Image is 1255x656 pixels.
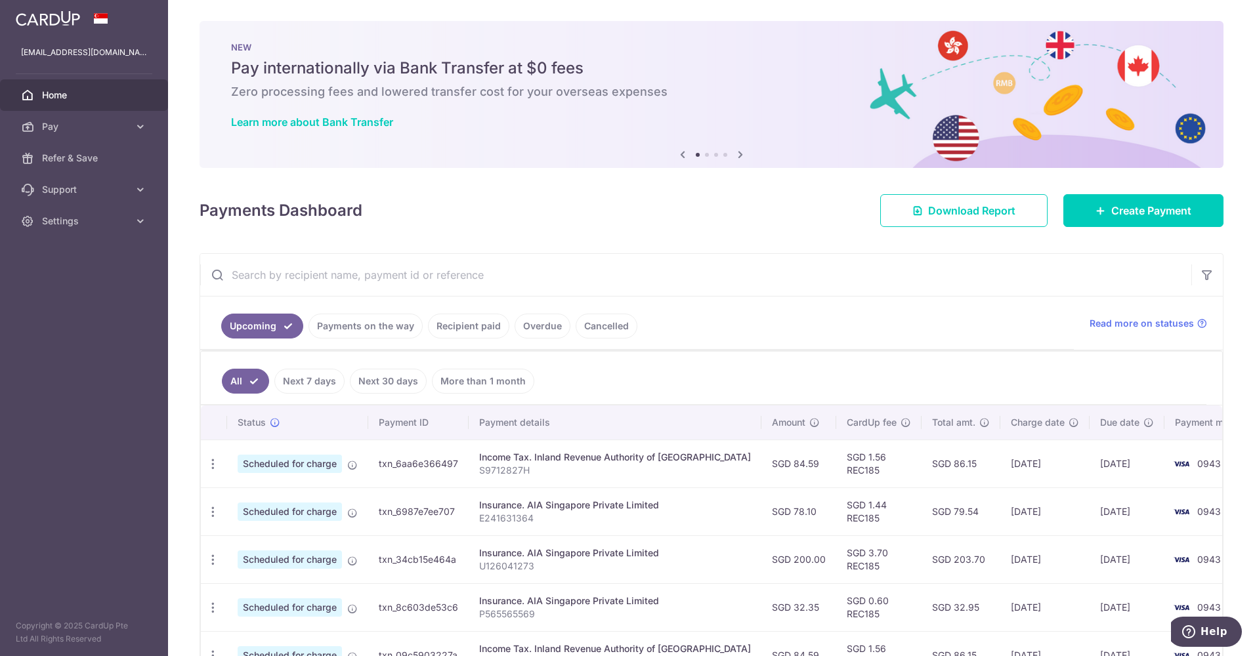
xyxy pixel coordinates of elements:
[21,46,147,59] p: [EMAIL_ADDRESS][DOMAIN_NAME]
[1000,535,1090,583] td: [DATE]
[836,487,922,535] td: SGD 1.44 REC185
[238,502,342,521] span: Scheduled for charge
[200,254,1191,296] input: Search by recipient name, payment id or reference
[479,594,751,607] div: Insurance. AIA Singapore Private Limited
[231,84,1192,100] h6: Zero processing fees and lowered transfer cost for your overseas expenses
[432,369,534,394] a: More than 1 month
[221,314,303,338] a: Upcoming
[1197,602,1221,613] span: 0943
[42,120,129,133] span: Pay
[222,369,269,394] a: All
[1090,535,1164,583] td: [DATE]
[1168,600,1195,615] img: Bank Card
[928,203,1015,218] span: Download Report
[1168,504,1195,520] img: Bank Card
[836,535,922,583] td: SGD 3.70 REC185
[761,535,836,583] td: SGD 200.00
[1197,506,1221,517] span: 0943
[368,405,469,440] th: Payment ID
[231,58,1192,79] h5: Pay internationally via Bank Transfer at $0 fees
[922,440,1000,487] td: SGD 86.15
[42,89,129,102] span: Home
[1090,317,1194,330] span: Read more on statuses
[479,642,751,655] div: Income Tax. Inland Revenue Authority of [GEOGRAPHIC_DATA]
[761,440,836,487] td: SGD 84.59
[238,598,342,617] span: Scheduled for charge
[515,314,570,338] a: Overdue
[1171,617,1242,649] iframe: Opens a widget where you can find more information
[836,440,922,487] td: SGD 1.56 REC185
[238,416,266,429] span: Status
[16,10,80,26] img: CardUp
[1011,416,1065,429] span: Charge date
[231,42,1192,52] p: NEW
[932,416,975,429] span: Total amt.
[1197,458,1221,469] span: 0943
[1090,583,1164,631] td: [DATE]
[308,314,423,338] a: Payments on the way
[1090,317,1207,330] a: Read more on statuses
[200,199,362,222] h4: Payments Dashboard
[1100,416,1139,429] span: Due date
[1000,583,1090,631] td: [DATE]
[479,607,751,621] p: P565565569
[231,115,393,129] a: Learn more about Bank Transfer
[428,314,509,338] a: Recipient paid
[1090,487,1164,535] td: [DATE]
[1000,440,1090,487] td: [DATE]
[1063,194,1223,227] a: Create Payment
[479,499,751,512] div: Insurance. AIA Singapore Private Limited
[836,583,922,631] td: SGD 0.60 REC185
[576,314,637,338] a: Cancelled
[238,550,342,569] span: Scheduled for charge
[1090,440,1164,487] td: [DATE]
[368,487,469,535] td: txn_6987e7ee707
[368,535,469,583] td: txn_34cb15e464a
[469,405,761,440] th: Payment details
[1168,552,1195,567] img: Bank Card
[1000,487,1090,535] td: [DATE]
[1168,456,1195,472] img: Bank Card
[350,369,427,394] a: Next 30 days
[42,215,129,228] span: Settings
[42,183,129,196] span: Support
[479,451,751,464] div: Income Tax. Inland Revenue Authority of [GEOGRAPHIC_DATA]
[1197,554,1221,565] span: 0943
[922,583,1000,631] td: SGD 32.95
[761,487,836,535] td: SGD 78.10
[42,152,129,165] span: Refer & Save
[368,440,469,487] td: txn_6aa6e366497
[1111,203,1191,218] span: Create Payment
[479,546,751,560] div: Insurance. AIA Singapore Private Limited
[274,369,345,394] a: Next 7 days
[761,583,836,631] td: SGD 32.35
[479,560,751,573] p: U126041273
[922,487,1000,535] td: SGD 79.54
[479,464,751,477] p: S9712827H
[200,21,1223,168] img: Bank transfer banner
[772,416,805,429] span: Amount
[479,512,751,525] p: E241631364
[922,535,1000,583] td: SGD 203.70
[847,416,897,429] span: CardUp fee
[368,583,469,631] td: txn_8c603de53c6
[238,455,342,473] span: Scheduled for charge
[880,194,1048,227] a: Download Report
